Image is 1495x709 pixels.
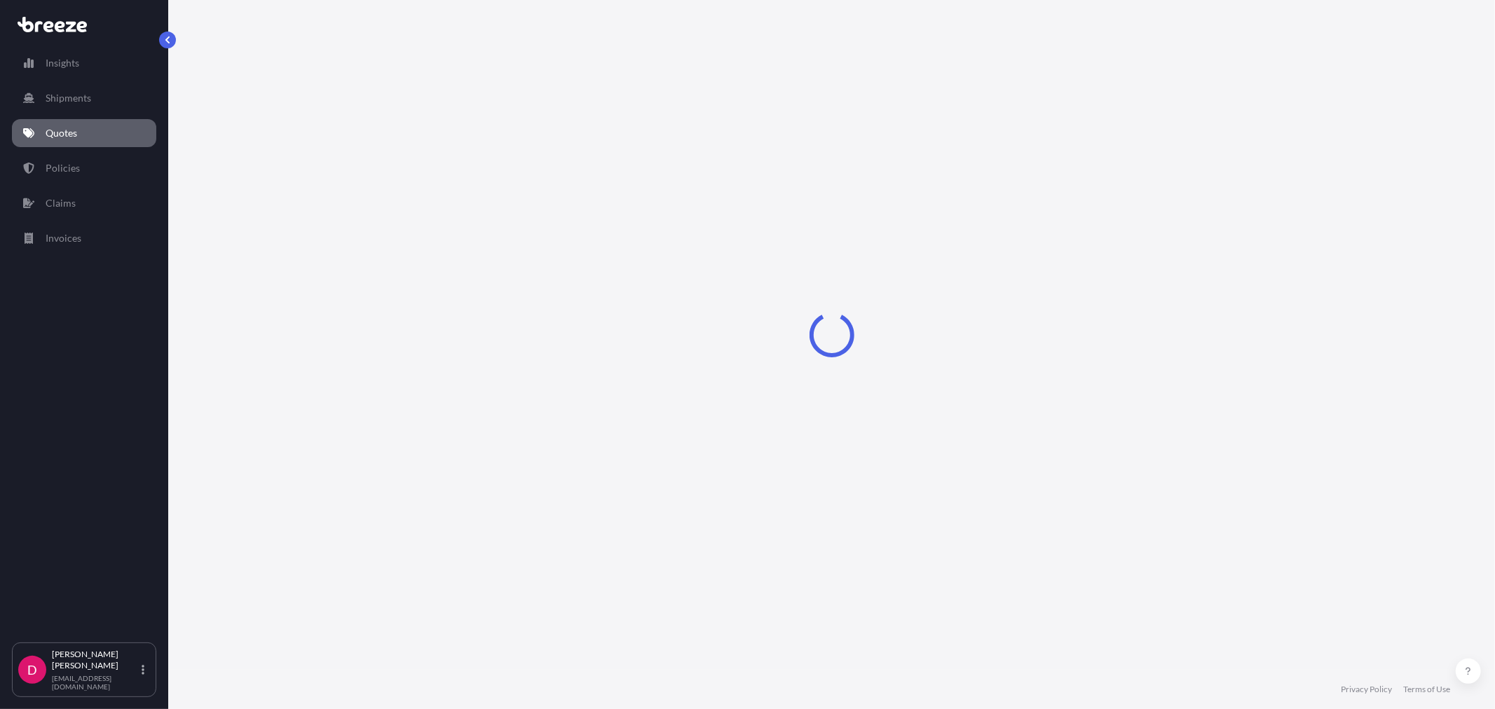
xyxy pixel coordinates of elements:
span: D [27,663,37,677]
a: Shipments [12,84,156,112]
a: Quotes [12,119,156,147]
p: Invoices [46,231,81,245]
p: Shipments [46,91,91,105]
p: [EMAIL_ADDRESS][DOMAIN_NAME] [52,674,139,691]
a: Claims [12,189,156,217]
p: Quotes [46,126,77,140]
a: Policies [12,154,156,182]
p: Policies [46,161,80,175]
p: Claims [46,196,76,210]
a: Terms of Use [1403,684,1450,695]
p: [PERSON_NAME] [PERSON_NAME] [52,649,139,671]
a: Privacy Policy [1341,684,1392,695]
a: Invoices [12,224,156,252]
a: Insights [12,49,156,77]
p: Insights [46,56,79,70]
